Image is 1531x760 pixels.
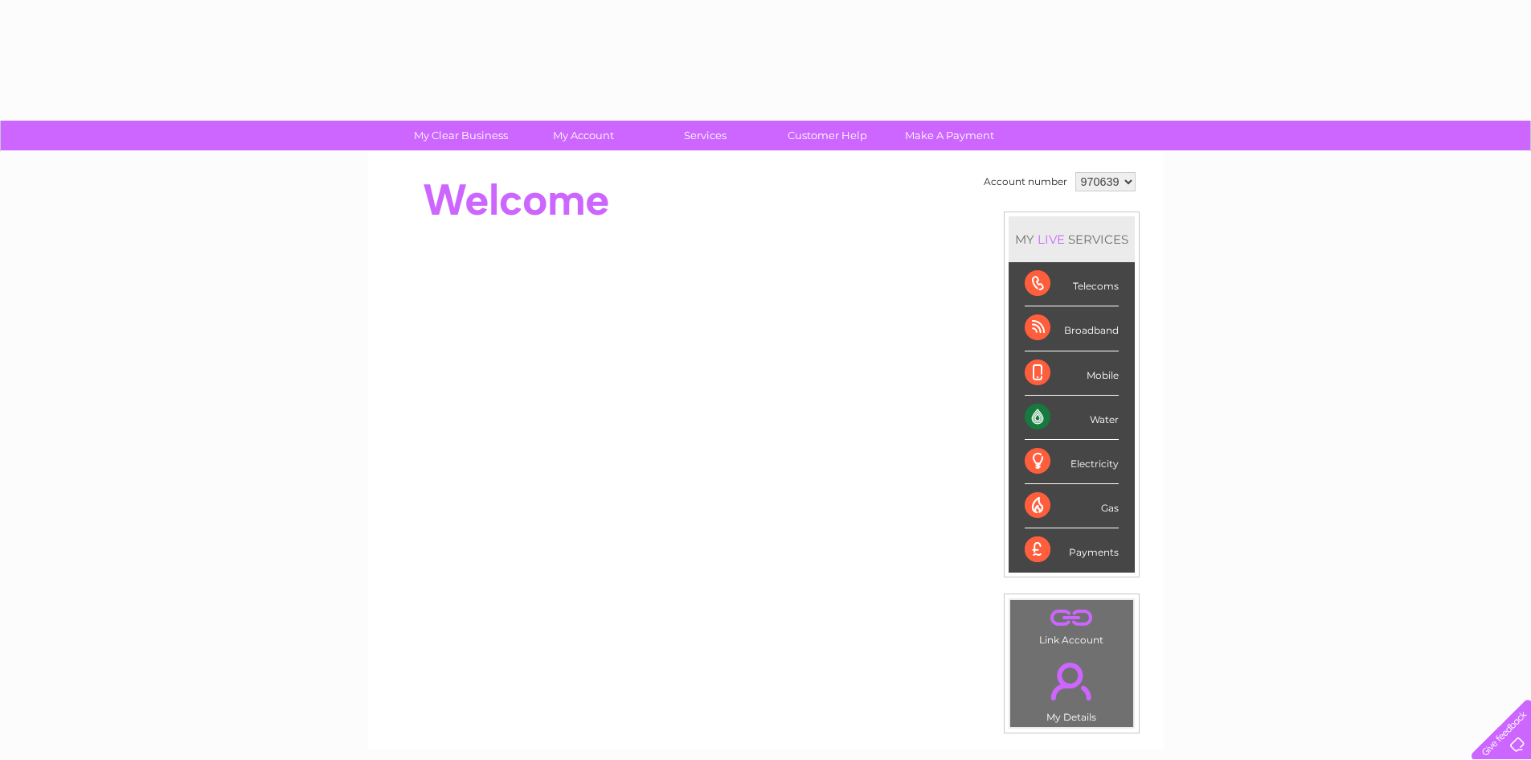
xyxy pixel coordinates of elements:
[1014,604,1129,632] a: .
[395,121,527,150] a: My Clear Business
[1025,484,1119,528] div: Gas
[761,121,894,150] a: Customer Help
[1025,528,1119,572] div: Payments
[517,121,649,150] a: My Account
[1025,351,1119,396] div: Mobile
[1025,440,1119,484] div: Electricity
[1025,262,1119,306] div: Telecoms
[1009,599,1134,650] td: Link Account
[1025,396,1119,440] div: Water
[883,121,1016,150] a: Make A Payment
[1025,306,1119,351] div: Broadband
[639,121,772,150] a: Services
[1014,653,1129,709] a: .
[1034,232,1068,247] div: LIVE
[1009,216,1135,262] div: MY SERVICES
[1009,649,1134,728] td: My Details
[980,168,1071,195] td: Account number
